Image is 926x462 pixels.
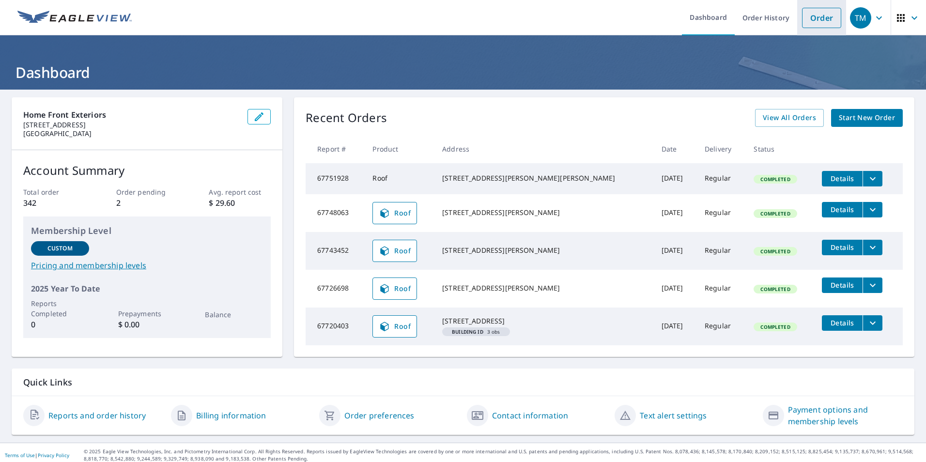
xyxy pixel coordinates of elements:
[654,194,697,232] td: [DATE]
[23,109,240,121] p: Home Front Exteriors
[442,208,646,217] div: [STREET_ADDRESS][PERSON_NAME]
[755,109,824,127] a: View All Orders
[831,109,903,127] a: Start New Order
[763,112,816,124] span: View All Orders
[306,308,365,345] td: 67720403
[850,7,871,29] div: TM
[839,112,895,124] span: Start New Order
[379,207,411,219] span: Roof
[23,197,85,209] p: 342
[48,410,146,421] a: Reports and order history
[697,308,746,345] td: Regular
[17,11,132,25] img: EV Logo
[788,404,903,427] a: Payment options and membership levels
[118,308,176,319] p: Prepayments
[442,283,646,293] div: [STREET_ADDRESS][PERSON_NAME]
[755,210,796,217] span: Completed
[118,319,176,330] p: $ 0.00
[196,410,266,421] a: Billing information
[697,135,746,163] th: Delivery
[306,135,365,163] th: Report #
[863,240,882,255] button: filesDropdownBtn-67743452
[863,315,882,331] button: filesDropdownBtn-67720403
[306,109,387,127] p: Recent Orders
[828,280,857,290] span: Details
[23,187,85,197] p: Total order
[31,319,89,330] p: 0
[306,163,365,194] td: 67751928
[31,283,263,294] p: 2025 Year To Date
[654,270,697,308] td: [DATE]
[306,270,365,308] td: 67726698
[434,135,654,163] th: Address
[446,329,506,334] span: 3 obs
[822,240,863,255] button: detailsBtn-67743452
[205,309,263,320] p: Balance
[442,316,646,326] div: [STREET_ADDRESS]
[23,376,903,388] p: Quick Links
[365,163,434,194] td: Roof
[31,298,89,319] p: Reports Completed
[12,62,914,82] h1: Dashboard
[379,321,411,332] span: Roof
[828,243,857,252] span: Details
[822,171,863,186] button: detailsBtn-67751928
[365,135,434,163] th: Product
[822,315,863,331] button: detailsBtn-67720403
[5,452,35,459] a: Terms of Use
[755,176,796,183] span: Completed
[344,410,415,421] a: Order preferences
[697,232,746,270] td: Regular
[442,173,646,183] div: [STREET_ADDRESS][PERSON_NAME][PERSON_NAME]
[116,197,178,209] p: 2
[372,277,417,300] a: Roof
[640,410,707,421] a: Text alert settings
[654,308,697,345] td: [DATE]
[23,121,240,129] p: [STREET_ADDRESS]
[31,260,263,271] a: Pricing and membership levels
[372,202,417,224] a: Roof
[697,194,746,232] td: Regular
[23,162,271,179] p: Account Summary
[47,244,73,253] p: Custom
[755,248,796,255] span: Completed
[306,194,365,232] td: 67748063
[654,163,697,194] td: [DATE]
[863,171,882,186] button: filesDropdownBtn-67751928
[822,277,863,293] button: detailsBtn-67726698
[38,452,69,459] a: Privacy Policy
[697,163,746,194] td: Regular
[697,270,746,308] td: Regular
[23,129,240,138] p: [GEOGRAPHIC_DATA]
[5,452,69,458] p: |
[863,277,882,293] button: filesDropdownBtn-67726698
[306,232,365,270] td: 67743452
[828,174,857,183] span: Details
[31,224,263,237] p: Membership Level
[116,187,178,197] p: Order pending
[442,246,646,255] div: [STREET_ADDRESS][PERSON_NAME]
[209,187,271,197] p: Avg. report cost
[654,232,697,270] td: [DATE]
[372,315,417,338] a: Roof
[802,8,841,28] a: Order
[755,286,796,293] span: Completed
[492,410,568,421] a: Contact information
[755,323,796,330] span: Completed
[209,197,271,209] p: $ 29.60
[372,240,417,262] a: Roof
[822,202,863,217] button: detailsBtn-67748063
[379,245,411,257] span: Roof
[863,202,882,217] button: filesDropdownBtn-67748063
[828,318,857,327] span: Details
[828,205,857,214] span: Details
[746,135,814,163] th: Status
[379,283,411,294] span: Roof
[452,329,483,334] em: Building ID
[654,135,697,163] th: Date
